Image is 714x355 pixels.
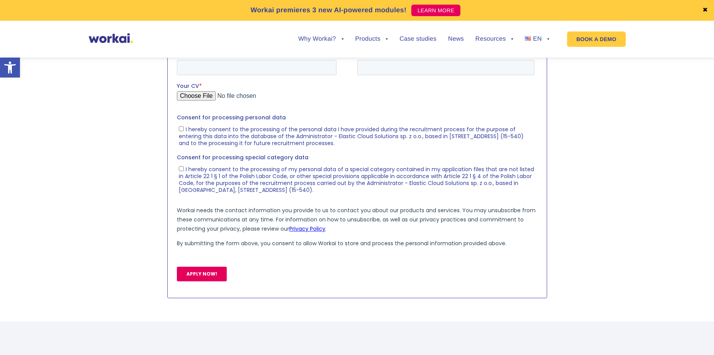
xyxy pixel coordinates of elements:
a: LEARN MORE [411,5,460,16]
a: Case studies [399,36,436,42]
a: Privacy Policy [112,206,148,213]
span: I hereby consent to the processing of the personal data I have provided during the recruitment pr... [2,106,347,128]
a: Why Workai? [298,36,343,42]
a: BOOK A DEMO [567,31,625,47]
span: Mobile phone number [180,31,242,39]
a: ✖ [702,7,708,13]
iframe: Form 0 [177,19,538,295]
input: I hereby consent to the processing of the personal data I have provided during the recruitment pr... [2,107,7,112]
a: Resources [475,36,513,42]
span: I hereby consent to the processing of my personal data of a special category contained in my appl... [2,146,357,175]
a: News [448,36,464,42]
span: EN [533,36,542,42]
a: Products [355,36,388,42]
p: Workai premieres 3 new AI-powered modules! [251,5,407,15]
input: I hereby consent to the processing of my personal data of a special category contained in my appl... [2,147,7,152]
